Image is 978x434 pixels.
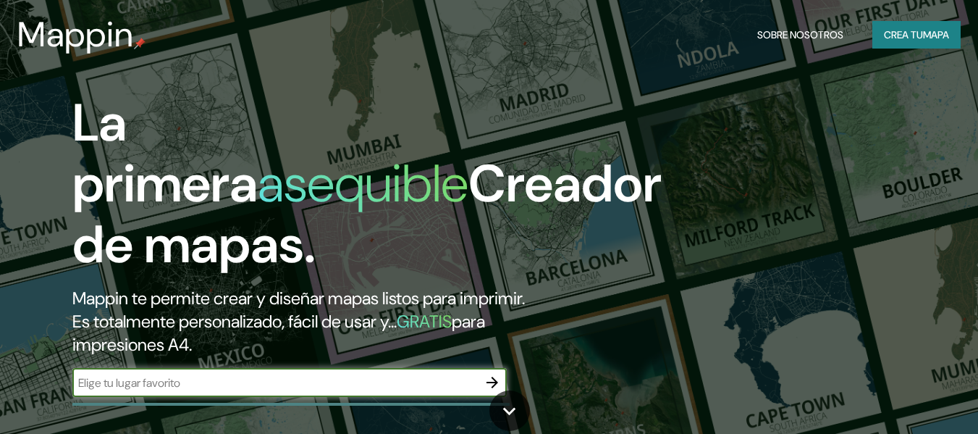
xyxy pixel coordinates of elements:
[923,28,949,41] font: mapa
[72,287,525,309] font: Mappin te permite crear y diseñar mapas listos para imprimir.
[751,21,849,49] button: Sobre nosotros
[72,89,258,217] font: La primera
[72,310,485,356] font: para impresiones A4.
[17,12,134,57] font: Mappin
[72,310,397,333] font: Es totalmente personalizado, fácil de usar y...
[397,310,452,333] font: GRATIS
[258,150,468,217] font: asequible
[72,375,478,391] input: Elige tu lugar favorito
[884,28,923,41] font: Crea tu
[134,38,146,49] img: pin de mapeo
[872,21,961,49] button: Crea tumapa
[72,150,662,278] font: Creador de mapas.
[757,28,843,41] font: Sobre nosotros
